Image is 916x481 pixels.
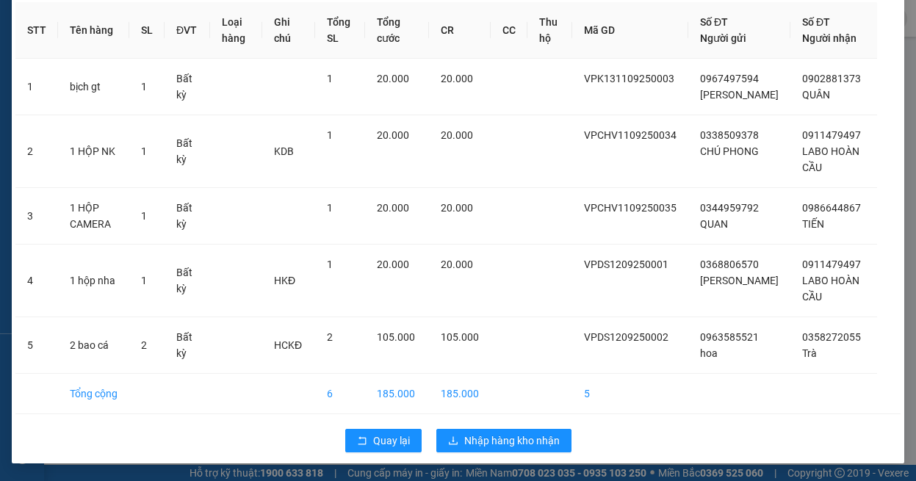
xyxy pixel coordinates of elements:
span: HKĐ [274,275,295,286]
td: 185.000 [365,374,429,414]
span: VPCHV1109250034 [584,129,677,141]
span: 1 [141,145,147,157]
td: 3 [15,188,58,245]
td: 5 [572,374,688,414]
span: 1 [141,210,147,222]
span: 0967497594 [700,73,759,84]
span: 1 [327,258,333,270]
span: Người gửi [700,32,746,44]
span: TIẾN [802,218,824,230]
span: rollback [357,435,367,447]
span: 20.000 [441,202,473,214]
th: Mã GD [572,2,688,59]
td: Bất kỳ [165,188,210,245]
span: 0902881373 [802,73,861,84]
th: Tên hàng [58,2,129,59]
span: QUÂN [802,89,830,101]
span: 0368806570 [700,258,759,270]
span: VPK131109250003 [584,73,674,84]
span: 1 [327,202,333,214]
span: 0963585521 [700,331,759,343]
span: [PERSON_NAME] [700,275,779,286]
span: 0911479497 [802,258,861,270]
th: CC [491,2,527,59]
span: 20.000 [441,129,473,141]
span: 1 [141,275,147,286]
th: Loại hàng [210,2,262,59]
td: 2 bao cá [58,317,129,374]
span: 2 [141,339,147,351]
span: 20.000 [377,129,409,141]
button: rollbackQuay lại [345,429,422,452]
th: Tổng cước [365,2,429,59]
span: VPCHV1109250035 [584,202,677,214]
td: 1 HỘP NK [58,115,129,188]
span: Số ĐT [700,16,728,28]
td: 5 [15,317,58,374]
td: 1 HỘP CAMERA [58,188,129,245]
td: Bất kỳ [165,245,210,317]
span: CHÚ PHONG [700,145,759,157]
span: [PERSON_NAME] [700,89,779,101]
span: 0986644867 [802,202,861,214]
span: 105.000 [441,331,479,343]
span: 0358272055 [802,331,861,343]
span: Người nhận [802,32,857,44]
td: 4 [15,245,58,317]
th: Tổng SL [315,2,365,59]
th: SL [129,2,165,59]
span: Quay lại [373,433,410,449]
span: 1 [327,129,333,141]
span: 20.000 [377,202,409,214]
span: 2 [327,331,333,343]
span: 20.000 [441,258,473,270]
span: 105.000 [377,331,415,343]
td: 1 hộp nha [58,245,129,317]
span: Trà [802,347,817,359]
span: 20.000 [377,73,409,84]
span: KDB [274,145,294,157]
td: 1 [15,59,58,115]
button: downloadNhập hàng kho nhận [436,429,571,452]
span: VPDS1209250001 [584,258,668,270]
span: 20.000 [441,73,473,84]
span: QUAN [700,218,728,230]
span: download [448,435,458,447]
span: 20.000 [377,258,409,270]
th: ĐVT [165,2,210,59]
span: HCKĐ [274,339,302,351]
span: 0344959792 [700,202,759,214]
td: 2 [15,115,58,188]
th: CR [429,2,491,59]
td: Bất kỳ [165,59,210,115]
span: Nhập hàng kho nhận [464,433,560,449]
td: Bất kỳ [165,317,210,374]
td: 185.000 [429,374,491,414]
span: Số ĐT [802,16,830,28]
span: VPDS1209250002 [584,331,668,343]
td: 6 [315,374,365,414]
th: Thu hộ [527,2,572,59]
span: 0338509378 [700,129,759,141]
span: LABO HOÀN CẦU [802,275,859,303]
span: 1 [327,73,333,84]
span: 1 [141,81,147,93]
span: LABO HOÀN CẦU [802,145,859,173]
td: bịch gt [58,59,129,115]
span: hoa [700,347,718,359]
td: Tổng cộng [58,374,129,414]
td: Bất kỳ [165,115,210,188]
th: Ghi chú [262,2,315,59]
span: 0911479497 [802,129,861,141]
th: STT [15,2,58,59]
